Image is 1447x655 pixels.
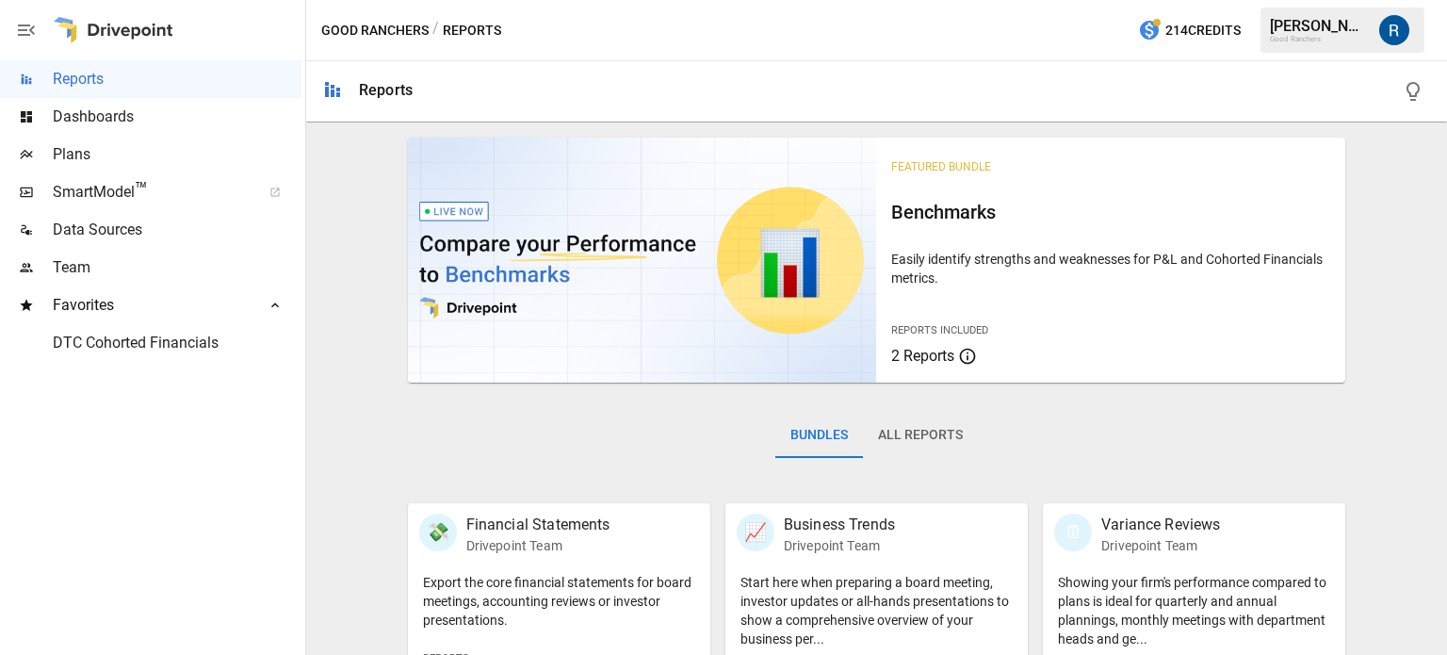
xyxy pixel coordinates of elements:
div: 🗓 [1054,514,1092,551]
div: / [432,19,439,42]
h6: Benchmarks [891,197,1330,227]
span: Favorites [53,294,249,317]
p: Variance Reviews [1101,514,1220,536]
p: Drivepoint Team [784,536,895,555]
span: Data Sources [53,219,301,241]
p: Drivepoint Team [466,536,610,555]
span: 2 Reports [891,347,954,365]
div: 📈 [737,514,774,551]
button: 214Credits [1130,13,1248,48]
p: Drivepoint Team [1101,536,1220,555]
div: [PERSON_NAME] [1270,17,1368,35]
span: Reports [53,68,301,90]
img: video thumbnail [408,138,877,383]
button: Roman Romero [1368,4,1421,57]
span: 214 Credits [1165,19,1241,42]
p: Start here when preparing a board meeting, investor updates or all-hands presentations to show a ... [740,573,1013,648]
span: Dashboards [53,106,301,128]
button: All Reports [863,413,978,458]
p: Financial Statements [466,514,610,536]
p: Business Trends [784,514,895,536]
button: Good Ranchers [321,19,429,42]
img: Roman Romero [1379,15,1409,45]
span: ™ [135,178,148,202]
p: Easily identify strengths and weaknesses for P&L and Cohorted Financials metrics. [891,250,1330,287]
div: Good Ranchers [1270,35,1368,43]
span: SmartModel [53,181,249,204]
span: Featured Bundle [891,160,991,173]
span: Team [53,256,301,279]
span: Plans [53,143,301,166]
div: Reports [359,81,413,99]
span: Reports Included [891,324,988,336]
p: Export the core financial statements for board meetings, accounting reviews or investor presentat... [423,573,695,630]
button: Bundles [775,413,863,458]
p: Showing your firm's performance compared to plans is ideal for quarterly and annual plannings, mo... [1058,573,1330,648]
div: 💸 [419,514,457,551]
span: DTC Cohorted Financials [53,332,301,354]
